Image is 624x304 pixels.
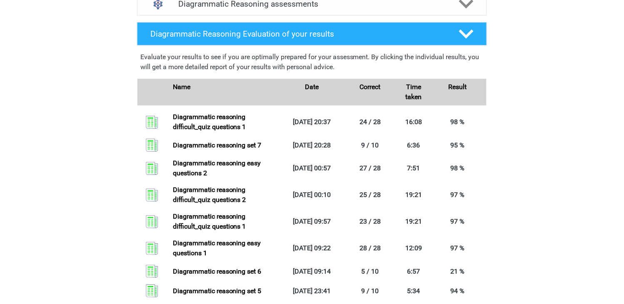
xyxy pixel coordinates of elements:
[150,29,446,39] h4: Diagrammatic Reasoning Evaluation of your results
[173,186,246,204] a: Diagrammatic reasoning difficult_quiz questions 2
[167,82,283,102] div: Name
[341,82,399,102] div: Correct
[173,287,262,295] a: Diagrammatic reasoning set 5
[173,159,261,177] a: Diagrammatic reasoning easy questions 2
[283,82,341,102] div: Date
[399,82,429,102] div: Time taken
[428,82,487,102] div: Result
[134,22,490,45] a: Diagrammatic Reasoning Evaluation of your results
[140,52,484,72] p: Evaluate your results to see if you are optimally prepared for your assessment. By clicking the i...
[173,239,261,257] a: Diagrammatic reasoning easy questions 1
[173,212,246,230] a: Diagrammatic reasoning difficult_quiz questions 1
[173,141,262,149] a: Diagrammatic reasoning set 7
[173,267,262,275] a: Diagrammatic reasoning set 6
[173,113,246,131] a: Diagrammatic reasoning difficult_quiz questions 1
